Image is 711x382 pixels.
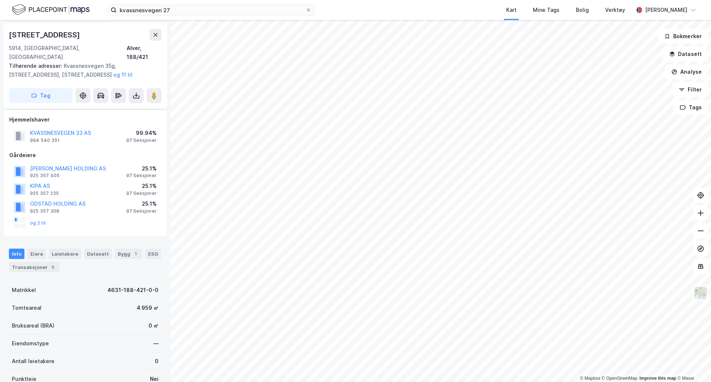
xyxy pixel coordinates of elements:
span: Tilhørende adresser: [9,63,64,69]
div: 5 [49,263,57,271]
div: Datasett [84,249,112,259]
a: Mapbox [580,376,600,381]
div: Bolig [576,6,589,14]
div: 99.94% [126,129,157,137]
div: Kontrollprogram for chat [674,346,711,382]
a: Improve this map [640,376,676,381]
div: 4631-188-421-0-0 [107,286,158,295]
div: 994 540 351 [30,137,60,143]
div: — [153,339,158,348]
button: Bokmerker [658,29,708,44]
div: Bruksareal (BRA) [12,321,54,330]
input: Søk på adresse, matrikkel, gårdeiere, leietakere eller personer [117,4,306,16]
div: Verktøy [605,6,625,14]
button: Analyse [665,64,708,79]
div: 97 Seksjoner [126,173,157,179]
div: 925 357 308 [30,208,59,214]
div: Transaksjoner [9,262,60,272]
img: logo.f888ab2527a4732fd821a326f86c7f29.svg [12,3,90,16]
div: Kvassnesvegen 35g, [STREET_ADDRESS], [STREET_ADDRESS] [9,62,156,79]
div: 97 Seksjoner [126,137,157,143]
img: Z [694,286,708,300]
div: Gårdeiere [9,151,161,160]
div: 25.1% [126,182,157,190]
div: Antall leietakere [12,357,54,366]
div: 25.1% [126,199,157,208]
div: [PERSON_NAME] [645,6,687,14]
div: 4 959 ㎡ [137,303,158,312]
div: Info [9,249,24,259]
div: 0 [155,357,158,366]
div: Kart [506,6,517,14]
div: 97 Seksjoner [126,208,157,214]
div: 25.1% [126,164,157,173]
div: 0 ㎡ [148,321,158,330]
div: Hjemmelshaver [9,115,161,124]
div: 5914, [GEOGRAPHIC_DATA], [GEOGRAPHIC_DATA] [9,44,127,62]
div: Alver, 188/421 [127,44,161,62]
div: [STREET_ADDRESS] [9,29,81,41]
button: Filter [672,82,708,97]
div: Mine Tags [533,6,560,14]
button: Tag [9,88,73,103]
div: Eiere [27,249,46,259]
div: Eiendomstype [12,339,49,348]
div: ESG [145,249,161,259]
div: Bygg [115,249,142,259]
iframe: Chat Widget [674,346,711,382]
a: OpenStreetMap [602,376,638,381]
div: 925 357 405 [30,173,60,179]
div: 97 Seksjoner [126,190,157,196]
button: Datasett [663,47,708,62]
div: Matrikkel [12,286,36,295]
div: 925 357 235 [30,190,59,196]
button: Tags [674,100,708,115]
div: 1 [132,250,139,258]
div: Tomteareal [12,303,41,312]
div: Leietakere [49,249,81,259]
